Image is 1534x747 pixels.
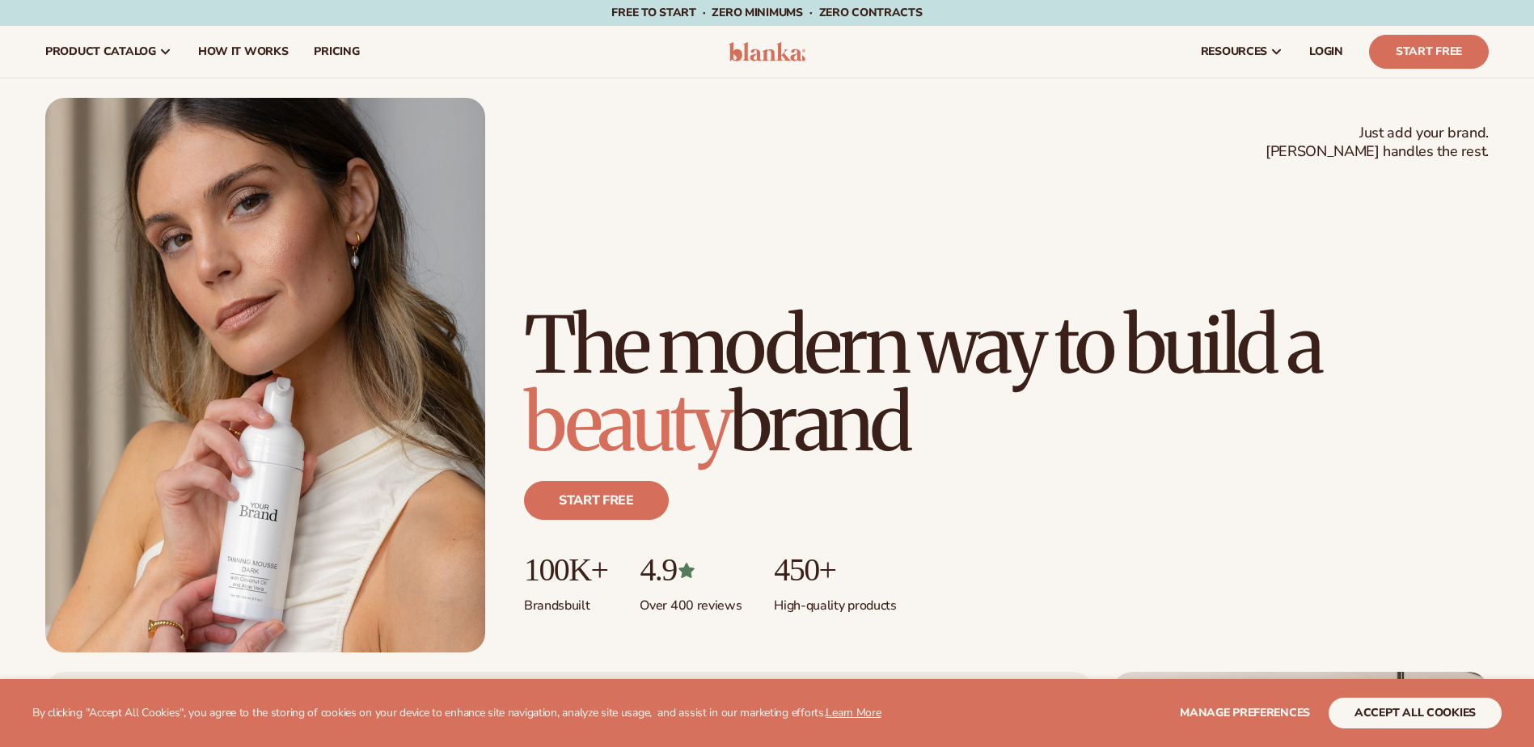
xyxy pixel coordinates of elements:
a: How It Works [185,26,302,78]
p: 4.9 [640,552,742,588]
img: logo [729,42,805,61]
p: Brands built [524,588,607,614]
a: pricing [301,26,372,78]
span: resources [1201,45,1267,58]
span: How It Works [198,45,289,58]
a: resources [1188,26,1296,78]
span: Just add your brand. [PERSON_NAME] handles the rest. [1266,124,1489,162]
a: product catalog [32,26,185,78]
p: 450+ [774,552,896,588]
span: product catalog [45,45,156,58]
h1: The modern way to build a brand [524,306,1489,462]
p: Over 400 reviews [640,588,742,614]
p: 100K+ [524,552,607,588]
a: Start Free [1369,35,1489,69]
span: Manage preferences [1180,705,1310,720]
p: By clicking "Accept All Cookies", you agree to the storing of cookies on your device to enhance s... [32,707,881,720]
button: accept all cookies [1329,698,1502,728]
img: Female holding tanning mousse. [45,98,485,652]
p: High-quality products [774,588,896,614]
button: Manage preferences [1180,698,1310,728]
span: LOGIN [1309,45,1343,58]
a: Start free [524,481,669,520]
a: LOGIN [1296,26,1356,78]
span: Free to start · ZERO minimums · ZERO contracts [611,5,922,20]
span: beauty [524,374,729,471]
span: pricing [314,45,359,58]
a: Learn More [826,705,881,720]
